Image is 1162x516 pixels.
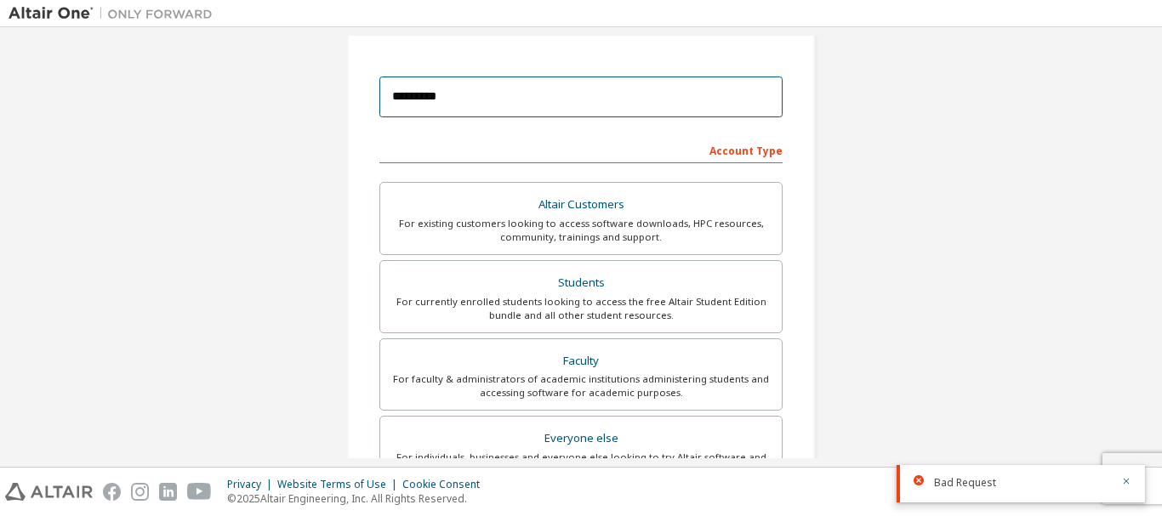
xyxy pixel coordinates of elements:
[390,427,772,451] div: Everyone else
[390,295,772,322] div: For currently enrolled students looking to access the free Altair Student Edition bundle and all ...
[131,483,149,501] img: instagram.svg
[103,483,121,501] img: facebook.svg
[390,349,772,373] div: Faculty
[402,478,490,491] div: Cookie Consent
[227,478,277,491] div: Privacy
[390,271,772,295] div: Students
[187,483,212,501] img: youtube.svg
[277,478,402,491] div: Website Terms of Use
[390,217,772,244] div: For existing customers looking to access software downloads, HPC resources, community, trainings ...
[934,476,996,490] span: Bad Request
[390,372,772,400] div: For faculty & administrators of academic institutions administering students and accessing softwa...
[5,483,93,501] img: altair_logo.svg
[9,5,221,22] img: Altair One
[227,491,490,506] p: © 2025 Altair Engineering, Inc. All Rights Reserved.
[390,193,772,217] div: Altair Customers
[390,451,772,478] div: For individuals, businesses and everyone else looking to try Altair software and explore our prod...
[159,483,177,501] img: linkedin.svg
[379,136,783,163] div: Account Type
